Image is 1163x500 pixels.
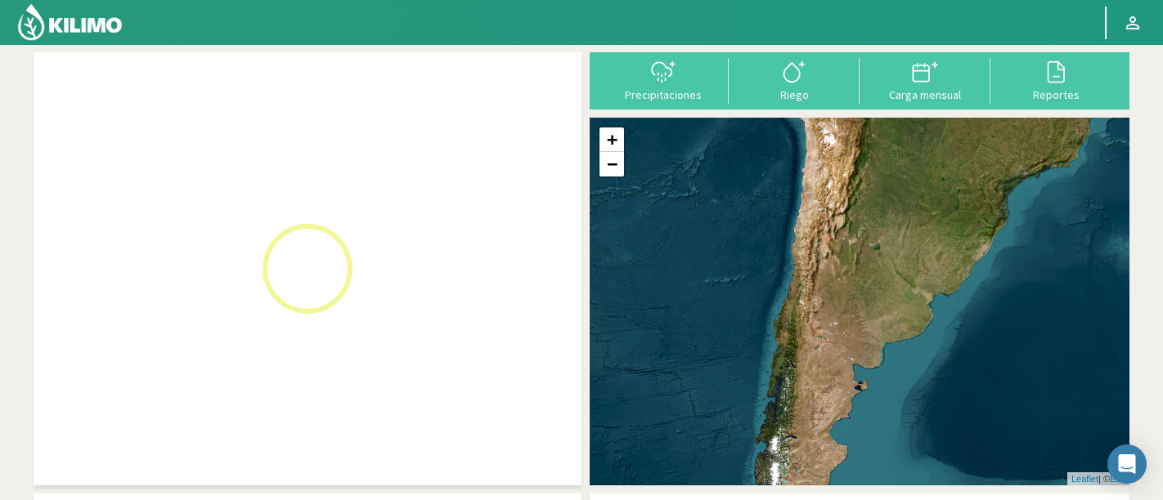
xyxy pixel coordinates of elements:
button: Reportes [990,58,1121,101]
div: Open Intercom Messenger [1107,444,1147,484]
div: Reportes [995,89,1116,100]
button: Riego [729,58,860,101]
a: Zoom out [599,152,624,176]
img: Kilimo [16,2,123,42]
button: Precipitaciones [598,58,729,101]
div: Carga mensual [864,89,986,100]
a: Zoom in [599,127,624,152]
div: Precipitaciones [603,89,724,100]
button: Carga mensual [860,58,990,101]
a: Leaflet [1071,474,1098,484]
div: Riego [734,89,855,100]
img: Loading... [226,187,389,350]
div: | © [1067,472,1129,486]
